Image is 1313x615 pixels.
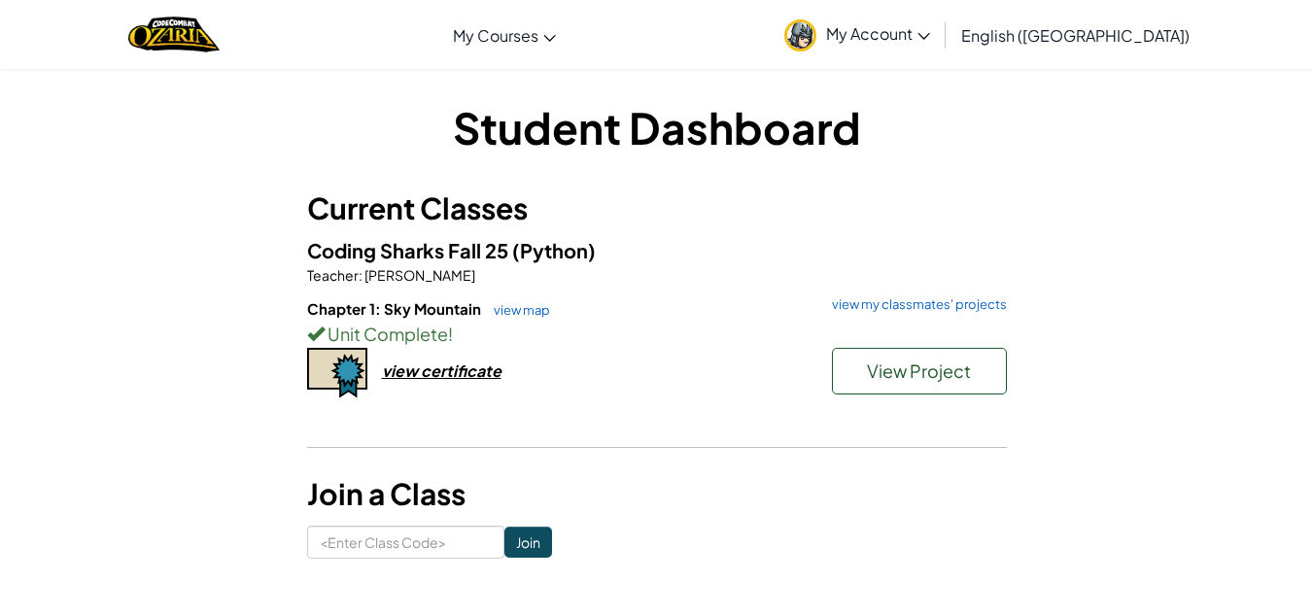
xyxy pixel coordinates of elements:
[128,15,219,54] img: Home
[775,4,940,65] a: My Account
[453,25,538,46] span: My Courses
[382,360,501,381] div: view certificate
[363,266,475,284] span: [PERSON_NAME]
[951,9,1199,61] a: English ([GEOGRAPHIC_DATA])
[504,527,552,558] input: Join
[307,187,1007,230] h3: Current Classes
[307,472,1007,516] h3: Join a Class
[128,15,219,54] a: Ozaria by CodeCombat logo
[307,299,484,318] span: Chapter 1: Sky Mountain
[359,266,363,284] span: :
[307,348,367,398] img: certificate-icon.png
[325,323,448,345] span: Unit Complete
[822,298,1007,311] a: view my classmates' projects
[307,97,1007,157] h1: Student Dashboard
[448,323,453,345] span: !
[307,238,512,262] span: Coding Sharks Fall 25
[307,360,501,381] a: view certificate
[961,25,1190,46] span: English ([GEOGRAPHIC_DATA])
[826,23,930,44] span: My Account
[832,348,1007,394] button: View Project
[443,9,566,61] a: My Courses
[484,302,550,318] a: view map
[867,359,971,382] span: View Project
[512,238,596,262] span: (Python)
[784,19,816,51] img: avatar
[307,266,359,284] span: Teacher
[307,526,504,559] input: <Enter Class Code>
